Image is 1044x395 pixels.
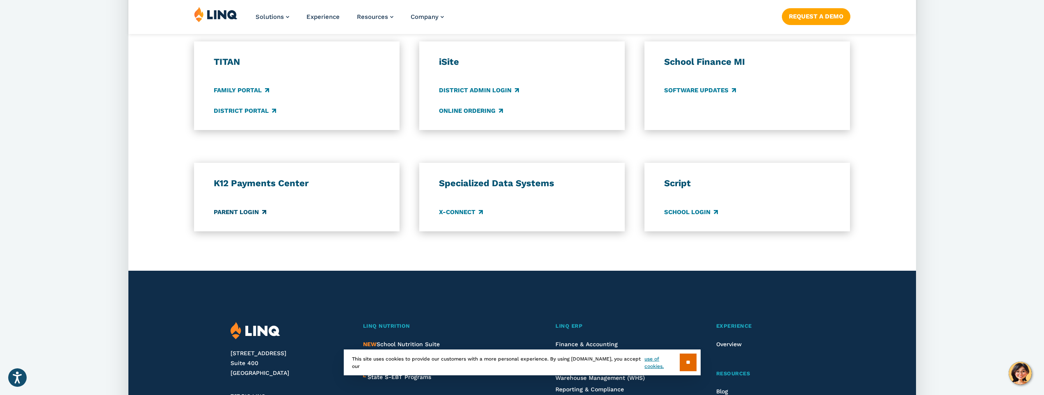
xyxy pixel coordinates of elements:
a: Parent Login [214,208,266,217]
button: Hello, have a question? Let’s chat. [1009,362,1032,385]
a: Family Portal [214,86,269,95]
a: District Portal [214,106,276,115]
a: Software Updates [664,86,736,95]
span: Company [411,13,439,21]
h3: School Finance MI [664,56,830,68]
span: NEW [363,341,377,347]
a: Company [411,13,444,21]
h3: K12 Payments Center [214,178,380,189]
span: LINQ ERP [555,323,583,329]
nav: Primary Navigation [256,7,444,34]
a: NEWSchool Nutrition Suite [363,341,440,347]
img: LINQ | K‑12 Software [231,322,280,340]
a: Resources [357,13,393,21]
nav: Button Navigation [781,7,850,25]
a: Blog [716,388,728,395]
a: X-Connect [439,208,483,217]
h3: Script [664,178,830,189]
a: Overview [716,341,742,347]
a: School Login [664,208,718,217]
a: LINQ Nutrition [363,322,512,331]
h3: TITAN [214,56,380,68]
img: LINQ | K‑12 Software [194,7,238,22]
span: LINQ Nutrition [363,323,410,329]
h3: Specialized Data Systems [439,178,605,189]
a: Online Ordering [439,106,503,115]
a: use of cookies. [644,355,679,370]
a: Reporting & Compliance [555,386,624,393]
span: Solutions [256,13,284,21]
span: Resources [357,13,388,21]
a: LINQ ERP [555,322,673,331]
a: Finance & Accounting [555,341,618,347]
div: This site uses cookies to provide our customers with a more personal experience. By using [DOMAIN... [344,349,701,375]
a: Experience [306,13,340,21]
span: School Nutrition Suite [363,341,440,347]
a: District Admin Login [439,86,519,95]
h3: iSite [439,56,605,68]
span: Experience [716,323,752,329]
a: Request a Demo [781,8,850,25]
address: [STREET_ADDRESS] Suite 400 [GEOGRAPHIC_DATA] [231,349,343,378]
a: Solutions [256,13,289,21]
a: Experience [716,322,813,331]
